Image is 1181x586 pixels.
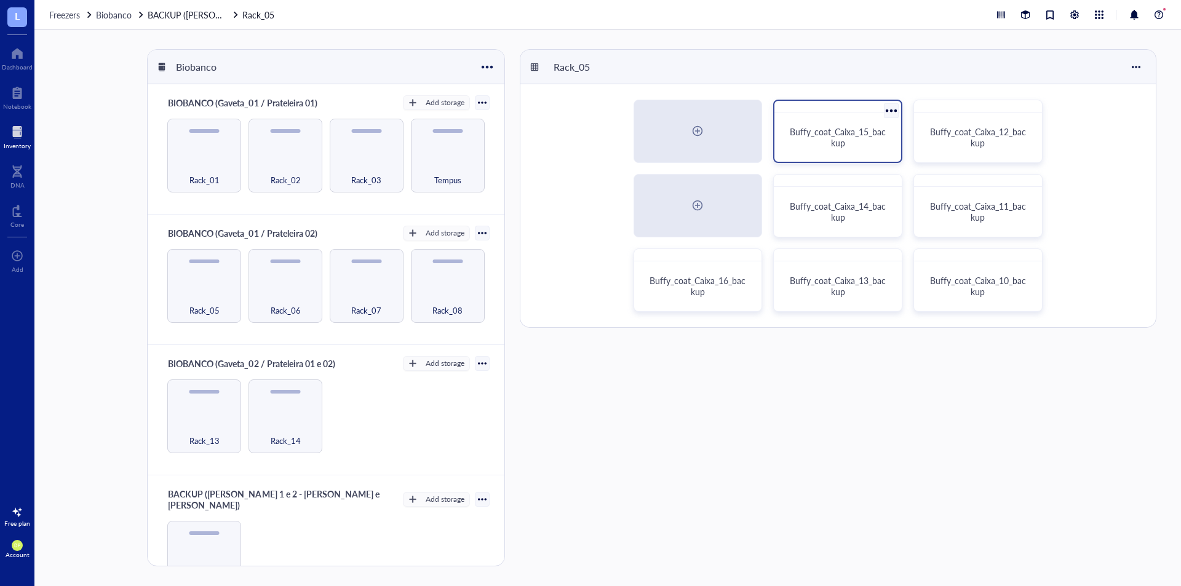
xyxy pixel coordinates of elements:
span: Biobanco [96,9,132,21]
div: Dashboard [2,63,33,71]
div: Free plan [4,520,30,527]
span: Rack_14 [271,434,301,448]
button: Add storage [403,226,470,240]
a: Inventory [4,122,31,149]
a: DNA [10,162,25,189]
div: Add storage [426,97,464,108]
span: Rack_06 [271,304,301,317]
span: Buffy_coat_Caixa_11_backup [930,200,1026,223]
div: Notebook [3,103,31,110]
div: Add storage [426,358,464,369]
div: BIOBANCO (Gaveta_01 / Prateleira 02) [162,224,322,242]
div: Rack_05 [548,57,622,77]
span: Rack_05 [189,304,220,317]
button: Add storage [403,356,470,371]
div: BIOBANCO (Gaveta_01 / Prateleira 01) [162,94,322,111]
a: Notebook [3,83,31,110]
span: Rack_02 [271,173,301,187]
div: Add storage [426,228,464,239]
span: Rack_07 [351,304,381,317]
div: BIOBANCO (Gaveta_02 / Prateleira 01 e 02) [162,355,340,372]
span: Buffy_coat_Caixa_15_backup [790,125,886,149]
a: Core [10,201,24,228]
a: Freezers [49,8,93,22]
span: Buffy_coat_Caixa_14_backup [790,200,886,223]
div: Core [10,221,24,228]
div: Account [6,551,30,558]
span: Tempus [434,173,461,187]
span: DP [14,543,20,548]
div: BACKUP ([PERSON_NAME] 1 e 2 - [PERSON_NAME] e [PERSON_NAME]) [162,485,397,513]
span: Buffy_coat_Caixa_13_backup [790,274,886,298]
span: Buffy_coat_Caixa_16_backup [650,274,746,298]
div: Inventory [4,142,31,149]
a: BACKUP ([PERSON_NAME] 1 e 2 - [PERSON_NAME] e [PERSON_NAME])Rack_05 [148,8,277,22]
div: DNA [10,181,25,189]
span: L [15,8,20,23]
button: Add storage [403,95,470,110]
div: Biobanco [170,57,244,77]
span: Rack_01 [189,173,220,187]
span: Buffy_coat_Caixa_10_backup [930,274,1026,298]
button: Add storage [403,492,470,507]
div: Add [12,266,23,273]
span: Rack_03 [351,173,381,187]
span: Freezers [49,9,80,21]
span: Buffy_coat_Caixa_12_backup [930,125,1026,149]
a: Dashboard [2,44,33,71]
span: Rack_08 [432,304,463,317]
div: Add storage [426,494,464,505]
a: Biobanco [96,8,145,22]
span: Rack_13 [189,434,220,448]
